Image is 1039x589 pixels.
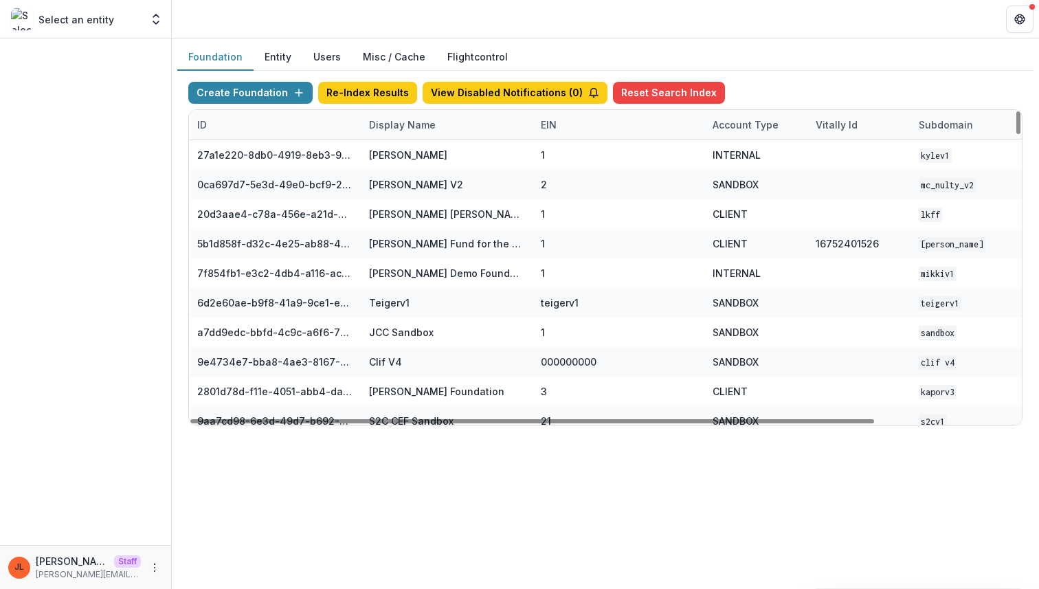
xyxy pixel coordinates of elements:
[146,5,166,33] button: Open entity switcher
[713,355,759,369] div: SANDBOX
[369,266,524,280] div: [PERSON_NAME] Demo Foundation
[36,554,109,568] p: [PERSON_NAME]
[38,12,114,27] p: Select an entity
[704,118,787,132] div: Account Type
[704,110,807,140] div: Account Type
[11,8,33,30] img: Select an entity
[816,236,879,251] div: 16752401526
[910,110,1014,140] div: Subdomain
[114,555,141,568] p: Staff
[177,44,254,71] button: Foundation
[369,236,524,251] div: [PERSON_NAME] Fund for the Blind
[713,296,759,310] div: SANDBOX
[197,177,353,192] div: 0ca697d7-5e3d-49e0-bcf9-217f69e92d71
[713,325,759,340] div: SANDBOX
[919,237,985,252] code: [PERSON_NAME]
[197,296,353,310] div: 6d2e60ae-b9f8-41a9-9ce1-e608d0f20ec5
[919,148,952,163] code: kylev1
[361,118,444,132] div: Display Name
[713,384,748,399] div: CLIENT
[541,296,579,310] div: teigerv1
[369,384,504,399] div: [PERSON_NAME] Foundation
[189,118,215,132] div: ID
[352,44,436,71] button: Misc / Cache
[369,325,434,340] div: JCC Sandbox
[197,384,353,399] div: 2801d78d-f11e-4051-abb4-dab00da98882
[713,236,748,251] div: CLIENT
[197,236,353,251] div: 5b1d858f-d32c-4e25-ab88-434536713791
[146,559,163,576] button: More
[533,110,704,140] div: EIN
[713,266,761,280] div: INTERNAL
[447,49,508,64] a: Flightcontrol
[713,414,759,428] div: SANDBOX
[541,325,545,340] div: 1
[541,414,551,428] div: 21
[713,148,761,162] div: INTERNAL
[254,44,302,71] button: Entity
[369,177,463,192] div: [PERSON_NAME] V2
[197,325,353,340] div: a7dd9edc-bbfd-4c9c-a6f6-76d0743bf1cd
[919,355,957,370] code: Clif V4
[713,207,748,221] div: CLIENT
[919,296,961,311] code: teigerv1
[541,236,545,251] div: 1
[361,110,533,140] div: Display Name
[541,207,545,221] div: 1
[541,148,545,162] div: 1
[197,148,353,162] div: 27a1e220-8db0-4919-8eb3-9f29ee33f7b0
[423,82,607,104] button: View Disabled Notifications (0)
[919,267,957,281] code: mikkiv1
[919,208,942,222] code: lkff
[369,355,402,369] div: Clif V4
[369,148,447,162] div: [PERSON_NAME]
[197,266,353,280] div: 7f854fb1-e3c2-4db4-a116-aca576521abc
[189,110,361,140] div: ID
[910,118,981,132] div: Subdomain
[541,266,545,280] div: 1
[197,414,353,428] div: 9aa7cd98-6e3d-49d7-b692-3e5f3d1facd4
[807,110,910,140] div: Vitally Id
[197,355,353,369] div: 9e4734e7-bba8-4ae3-8167-95d86cec7b4b
[533,118,565,132] div: EIN
[1006,5,1034,33] button: Get Help
[541,355,596,369] div: 000000000
[369,414,454,428] div: S2C CEF Sandbox
[807,118,866,132] div: Vitally Id
[14,563,24,572] div: Jeanne Locker
[919,178,976,192] code: mc_nulty_v2
[318,82,417,104] button: Re-Index Results
[613,82,725,104] button: Reset Search Index
[36,568,141,581] p: [PERSON_NAME][EMAIL_ADDRESS][DOMAIN_NAME]
[541,177,547,192] div: 2
[302,44,352,71] button: Users
[197,207,353,221] div: 20d3aae4-c78a-456e-a21d-91c97a6a725f
[919,414,947,429] code: s2cv1
[541,384,547,399] div: 3
[369,207,524,221] div: [PERSON_NAME] [PERSON_NAME] Family Foundation
[188,82,313,104] button: Create Foundation
[919,326,957,340] code: sandbox
[713,177,759,192] div: SANDBOX
[919,385,957,399] code: kaporv3
[369,296,410,310] div: Teigerv1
